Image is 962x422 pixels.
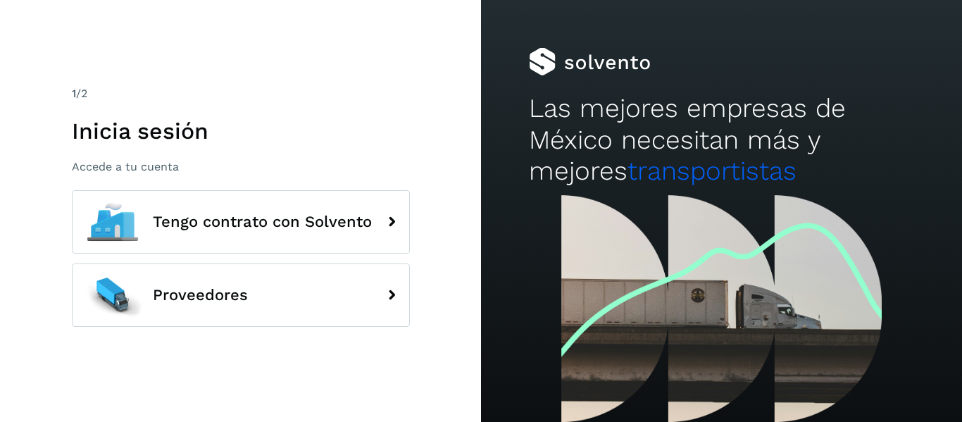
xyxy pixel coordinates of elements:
[529,93,913,187] h2: Las mejores empresas de México necesitan más y mejores
[153,287,248,304] span: Proveedores
[72,160,410,173] p: Accede a tu cuenta
[72,87,76,100] span: 1
[627,156,797,186] span: transportistas
[72,85,410,102] div: /2
[72,263,410,327] button: Proveedores
[72,190,410,254] button: Tengo contrato con Solvento
[72,118,410,144] h1: Inicia sesión
[153,213,372,230] span: Tengo contrato con Solvento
